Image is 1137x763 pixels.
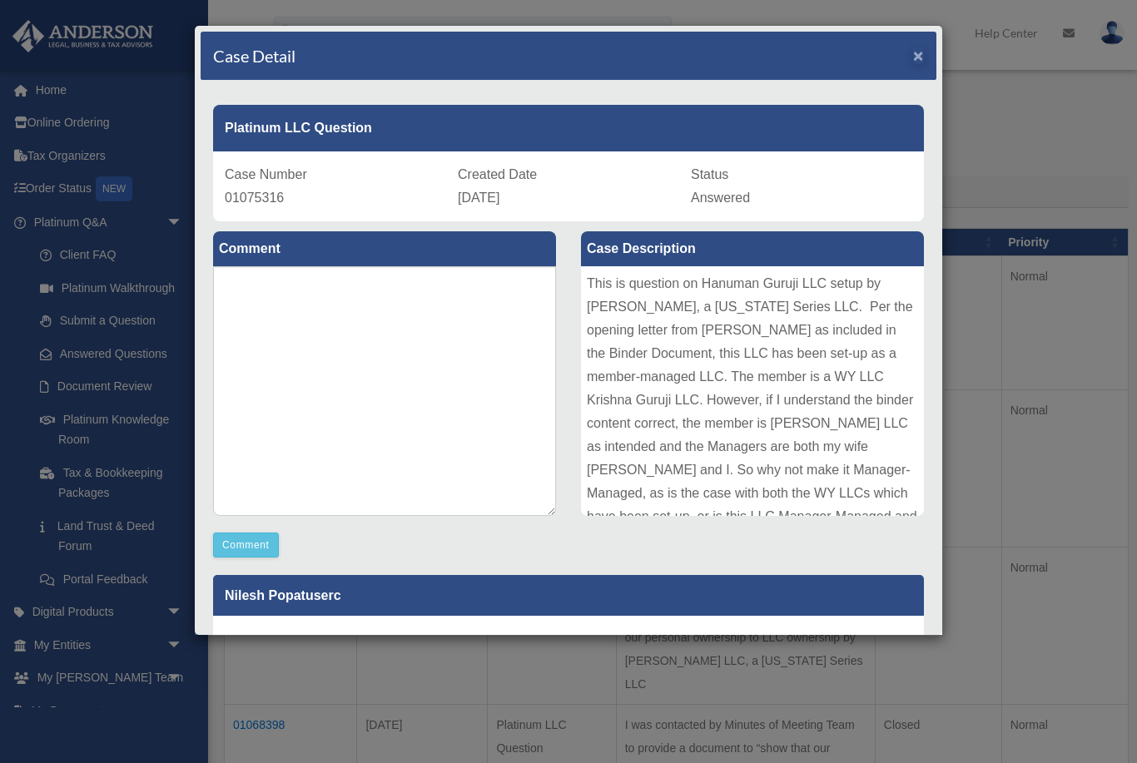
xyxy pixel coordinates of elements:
button: Close [913,47,924,64]
span: 01075316 [225,191,284,205]
button: Comment [213,533,279,557]
span: Created Date [458,167,537,181]
span: [DATE] [458,191,499,205]
span: Answered [691,191,750,205]
h4: Case Detail [213,44,295,67]
span: Status [691,167,728,181]
p: Nilesh Popatuserc [213,575,924,616]
span: Case Number [225,167,307,181]
label: Case Description [581,231,924,266]
span: × [913,46,924,65]
b: Update date : [225,633,296,646]
small: [DATE] [225,633,332,646]
div: Platinum LLC Question [213,105,924,151]
div: This is question on Hanuman Guruji LLC setup by [PERSON_NAME], a [US_STATE] Series LLC. Per the o... [581,266,924,516]
label: Comment [213,231,556,266]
